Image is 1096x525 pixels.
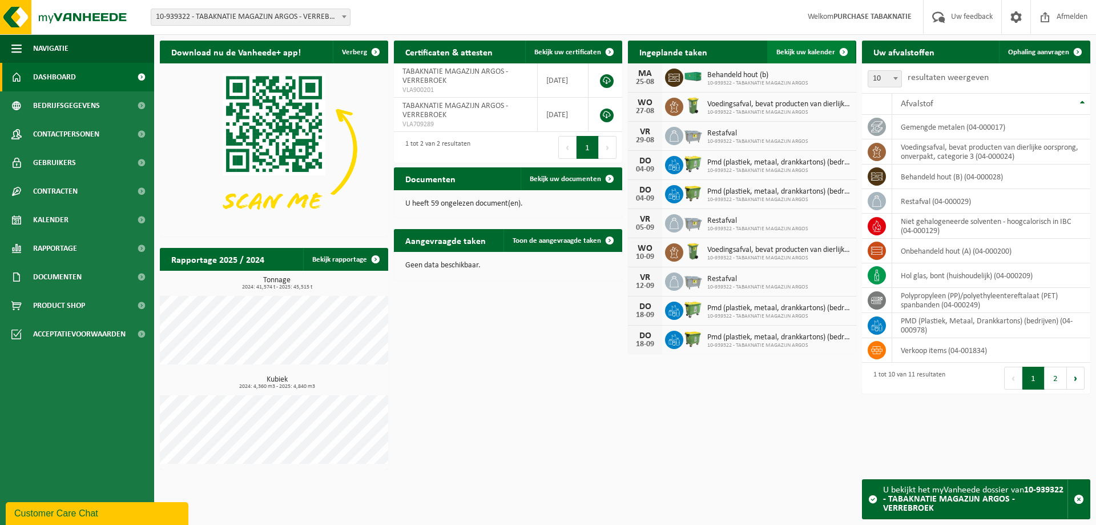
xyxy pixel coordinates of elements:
div: 25-08 [634,78,656,86]
span: 10-939322 - TABAKNATIE MAGAZIJN ARGOS [707,80,808,87]
button: Previous [1004,367,1022,390]
button: Next [1067,367,1085,390]
span: Voedingsafval, bevat producten van dierlijke oorsprong, onverpakt, categorie 3 [707,100,851,109]
img: WB-0660-HPE-GN-50 [683,154,703,174]
iframe: chat widget [6,500,191,525]
img: WB-0140-HPE-GN-50 [683,96,703,115]
div: 05-09 [634,224,656,232]
img: WB-1100-HPE-GN-50 [683,329,703,348]
div: WO [634,98,656,107]
span: Contracten [33,177,78,206]
td: PMD (Plastiek, Metaal, Drankkartons) (bedrijven) (04-000978) [892,313,1090,338]
span: 10 [868,71,901,87]
div: DO [634,157,656,166]
h2: Aangevraagde taken [394,229,497,251]
span: 2024: 41,574 t - 2025: 45,515 t [166,284,388,290]
span: Contactpersonen [33,120,99,149]
span: Pmd (plastiek, metaal, drankkartons) (bedrijven) [707,158,851,167]
span: Kalender [33,206,68,234]
img: Download de VHEPlus App [160,63,388,235]
div: 1 tot 2 van 2 resultaten [400,135,470,160]
div: DO [634,302,656,311]
img: WB-2500-GAL-GY-01 [683,125,703,145]
a: Bekijk uw documenten [521,167,621,190]
span: 2024: 4,360 m3 - 2025: 4,840 m3 [166,384,388,390]
td: polypropyleen (PP)/polyethyleentereftalaat (PET) spanbanden (04-000249) [892,288,1090,313]
span: Pmd (plastiek, metaal, drankkartons) (bedrijven) [707,304,851,313]
div: VR [634,215,656,224]
td: verkoop items (04-001834) [892,338,1090,363]
button: 2 [1045,367,1067,390]
a: Bekijk rapportage [303,248,387,271]
td: onbehandeld hout (A) (04-000200) [892,239,1090,263]
a: Bekijk uw certificaten [525,41,621,63]
span: Ophaling aanvragen [1008,49,1069,56]
strong: PURCHASE TABAKNATIE [833,13,912,21]
span: TABAKNATIE MAGAZIJN ARGOS - VERREBROEK [402,102,508,119]
img: WB-2500-GAL-GY-01 [683,213,703,232]
span: Gebruikers [33,149,76,177]
span: Restafval [707,275,808,284]
div: 29-08 [634,137,656,145]
strong: 10-939322 - TABAKNATIE MAGAZIJN ARGOS - VERREBROEK [883,486,1063,513]
td: [DATE] [538,63,589,98]
span: 10-939322 - TABAKNATIE MAGAZIJN ARGOS [707,284,808,291]
span: VLA709289 [402,120,529,129]
span: Acceptatievoorwaarden [33,320,126,348]
span: Afvalstof [901,99,933,109]
button: Next [599,136,616,159]
div: DO [634,331,656,340]
img: WB-0660-HPE-GN-50 [683,300,703,319]
button: Previous [558,136,577,159]
td: niet gehalogeneerde solventen - hoogcalorisch in IBC (04-000129) [892,214,1090,239]
a: Ophaling aanvragen [999,41,1089,63]
td: hol glas, bont (huishoudelijk) (04-000209) [892,263,1090,288]
span: Documenten [33,263,82,291]
span: Bekijk uw kalender [776,49,835,56]
p: Geen data beschikbaar. [405,262,611,270]
div: 27-08 [634,107,656,115]
td: voedingsafval, bevat producten van dierlijke oorsprong, onverpakt, categorie 3 (04-000024) [892,139,1090,165]
div: VR [634,127,656,137]
span: Bekijk uw documenten [530,175,601,183]
td: restafval (04-000029) [892,189,1090,214]
td: gemengde metalen (04-000017) [892,115,1090,139]
span: Dashboard [33,63,76,91]
img: WB-0140-HPE-GN-50 [683,242,703,261]
span: VLA900201 [402,86,529,95]
span: 10 [868,70,902,87]
span: 10-939322 - TABAKNATIE MAGAZIJN ARGOS [707,313,851,320]
span: Restafval [707,217,808,226]
span: Product Shop [33,291,85,320]
div: 04-09 [634,195,656,203]
button: Verberg [333,41,387,63]
span: 10-939322 - TABAKNATIE MAGAZIJN ARGOS [707,197,851,203]
span: TABAKNATIE MAGAZIJN ARGOS - VERREBROEK [402,67,508,85]
label: resultaten weergeven [908,73,989,82]
div: WO [634,244,656,253]
button: 1 [577,136,599,159]
h2: Download nu de Vanheede+ app! [160,41,312,63]
h2: Ingeplande taken [628,41,719,63]
img: WB-1100-HPE-GN-50 [683,183,703,203]
button: 1 [1022,367,1045,390]
div: 1 tot 10 van 11 resultaten [868,366,945,391]
span: Behandeld hout (b) [707,71,808,80]
span: 10-939322 - TABAKNATIE MAGAZIJN ARGOS [707,342,851,349]
div: VR [634,273,656,282]
span: 10-939322 - TABAKNATIE MAGAZIJN ARGOS [707,167,851,174]
td: [DATE] [538,98,589,132]
div: 10-09 [634,253,656,261]
img: WB-2500-GAL-GY-01 [683,271,703,290]
span: 10-939322 - TABAKNATIE MAGAZIJN ARGOS [707,109,851,116]
span: Verberg [342,49,367,56]
h3: Kubiek [166,376,388,390]
div: 12-09 [634,282,656,290]
div: 04-09 [634,166,656,174]
span: Toon de aangevraagde taken [513,237,601,245]
h2: Rapportage 2025 / 2024 [160,248,276,270]
div: MA [634,69,656,78]
span: 10-939322 - TABAKNATIE MAGAZIJN ARGOS - VERREBROEK [151,9,350,25]
span: Bekijk uw certificaten [534,49,601,56]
